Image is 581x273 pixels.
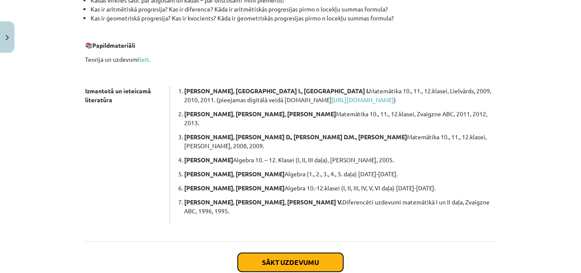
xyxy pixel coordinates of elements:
b: [PERSON_NAME], [PERSON_NAME] [184,184,285,192]
p: Matemātika 10., 11., 12.klasei, [PERSON_NAME], 2008, 2009. [184,132,496,150]
p: 📚 [85,41,496,50]
li: Kas ir aritmētiskā progresija? Kas ir diference? Kāda ir aritmētiskās progresijas pirmo n locekļu... [91,5,496,14]
li: Kas ir ģeometriskā progresija? Kas ir kvocients? Kāda ir ģeometriskās progresijas pirmo n locekļu... [91,14,496,23]
b: Papildmateriāli [92,41,135,49]
a: šeit. [139,55,151,63]
b: [PERSON_NAME] [184,156,233,164]
b: [PERSON_NAME], [PERSON_NAME], [PERSON_NAME] V. [184,198,342,206]
b: [PERSON_NAME], [PERSON_NAME] [184,170,285,178]
p: Teorija un uzdevumi [85,55,496,64]
b: [PERSON_NAME], [GEOGRAPHIC_DATA] I., [GEOGRAPHIC_DATA] I. [184,87,369,95]
b: [PERSON_NAME], [PERSON_NAME], [PERSON_NAME] [184,110,336,118]
strong: Izmantotā un ieteicamā literatūra [85,87,151,103]
p: Algebra 10. – 12. Klasei (I, II, III daļa), [PERSON_NAME], 2005. [184,155,496,164]
p: Algebra 10.-12.klasei (I, II, III, IV, V, VI daļa) [DATE]-[DATE]. [184,184,496,193]
p: Matemātika 10., 11., 12.klasei, Lielvārds, 2009, 2010, 2011. (pieejamas digitālā veidā [DOMAIN_NA... [184,86,496,104]
p: Diferencēti uzdevumi matemātikā I un II daļa, Zvaigzne ABC, 1996, 1995. [184,198,496,216]
p: Algebra (1., 2., 3., 4., 5. daļa) [DATE]-[DATE]. [184,170,496,178]
button: Sākt uzdevumu [238,253,343,272]
b: [PERSON_NAME], [PERSON_NAME] D., [PERSON_NAME] D.M., [PERSON_NAME] [184,133,407,141]
a: [URL][DOMAIN_NAME] [332,96,394,103]
p: Matemātika 10., 11., 12.klasei, Zvaigzne ABC, 2011, 2012, 2013. [184,109,496,127]
img: icon-close-lesson-0947bae3869378f0d4975bcd49f059093ad1ed9edebbc8119c70593378902aed.svg [6,35,9,40]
